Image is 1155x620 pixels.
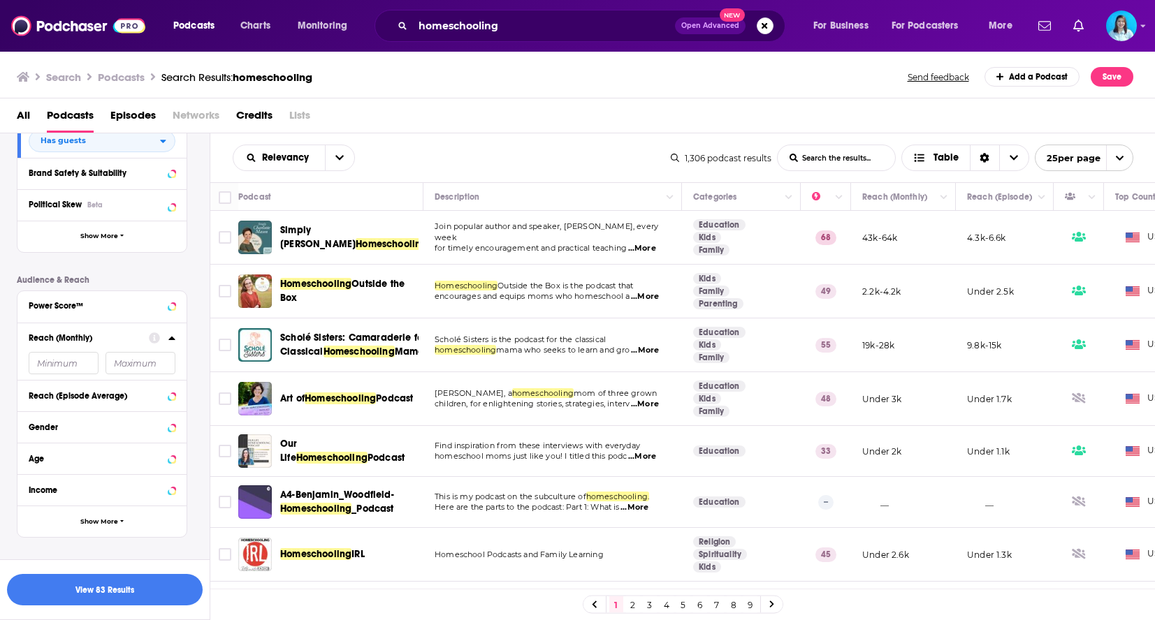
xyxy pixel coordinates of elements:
[628,243,656,254] span: ...More
[219,392,231,405] span: Toggle select row
[626,596,640,613] a: 2
[693,273,721,284] a: Kids
[280,438,298,464] span: Our Life
[693,244,729,256] a: Family
[356,238,427,250] span: Homeschooling
[435,549,604,559] span: Homeschool Podcasts and Family Learning
[693,381,746,392] a: Education
[238,274,272,308] img: Homeschooling Outside the Box
[512,388,574,398] span: homeschooling
[574,388,657,398] span: mom of three grown
[233,153,325,163] button: open menu
[46,71,81,84] h3: Search
[496,345,630,355] span: mama who seeks to learn and gro
[1065,189,1084,205] div: Has Guests
[238,221,272,254] img: Simply Charlotte Mason Homeschooling
[238,328,272,362] img: Scholé Sisters: Camaraderie for Classical Homeschooling Mamas
[17,275,187,285] p: Audience & Reach
[219,548,231,561] span: Toggle select row
[1068,14,1089,38] a: Show notifications dropdown
[173,16,215,36] span: Podcasts
[804,15,886,37] button: open menu
[693,219,746,230] a: Education
[815,338,836,352] p: 55
[161,71,312,84] a: Search Results:homeschooling
[720,8,745,22] span: New
[238,434,272,468] a: Our Life Homeschooling Podcast
[11,13,145,39] img: Podchaser - Follow, Share and Rate Podcasts
[98,71,145,84] h3: Podcasts
[29,329,149,346] button: Reach (Monthly)
[288,15,365,37] button: open menu
[862,496,889,508] p: __
[280,278,351,290] span: Homeschooling
[413,15,675,37] input: Search podcasts, credits, & more...
[280,224,356,250] span: Simply [PERSON_NAME]
[693,327,746,338] a: Education
[231,15,279,37] a: Charts
[693,286,729,297] a: Family
[29,449,175,466] button: Age
[280,332,426,357] span: Scholé Sisters: Camaraderie for Classical
[609,596,623,613] a: 1
[110,104,156,133] a: Episodes
[620,502,648,513] span: ...More
[351,503,393,515] span: _Podcast
[967,339,1001,351] p: 9.8k-15k
[80,232,118,240] span: Show More
[17,505,187,537] button: Show More
[693,496,746,508] a: Education
[1106,10,1137,41] button: Show profile menu
[29,195,175,213] button: Political SkewBeta
[280,437,419,465] a: Our LifeHomeschoolingPodcast
[435,189,479,205] div: Description
[238,382,272,415] a: Art of Homeschooling Podcast
[106,352,175,374] input: Maximum
[1106,10,1137,41] img: User Profile
[219,285,231,297] span: Toggle select row
[1035,145,1133,171] button: open menu
[676,596,690,613] a: 5
[631,399,659,410] span: ...More
[628,451,656,462] span: ...More
[238,189,271,205] div: Podcast
[219,339,231,351] span: Toggle select row
[80,518,118,526] span: Show More
[693,406,729,417] a: Family
[862,189,927,205] div: Reach (Monthly)
[238,485,272,519] img: A4-Benjamin_Woodfield-Homeschooling_Podcast
[435,281,497,290] span: Homeschooling
[219,445,231,457] span: Toggle select row
[631,345,659,356] span: ...More
[280,548,351,560] span: Homeschooling
[815,284,836,298] p: 49
[780,189,797,206] button: Column Actions
[497,281,633,290] span: Outside the Box is the podcast that
[727,596,741,613] a: 8
[813,16,869,36] span: For Business
[693,352,729,363] a: Family
[29,297,175,314] button: Power Score™
[289,104,310,133] span: Lists
[435,334,606,344] span: Scholé Sisters is the podcast for the classical
[979,15,1030,37] button: open menu
[280,488,419,516] a: A4-Benjamin_Woodfield-Homeschooling_Podcast
[934,153,959,163] span: Table
[693,536,736,547] a: Religion
[693,232,721,243] a: Kids
[29,164,175,182] button: Brand Safety & Suitability
[236,104,273,133] a: Credits
[631,291,659,302] span: ...More
[233,145,355,171] h2: Choose List sort
[17,104,30,133] a: All
[862,232,897,244] p: 43k-64k
[280,277,419,305] a: HomeschoolingOutside the Box
[29,422,164,432] div: Gender
[47,104,94,133] span: Podcasts
[831,189,848,206] button: Column Actions
[238,538,272,571] a: Homeschooling IRL
[368,452,405,464] span: Podcast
